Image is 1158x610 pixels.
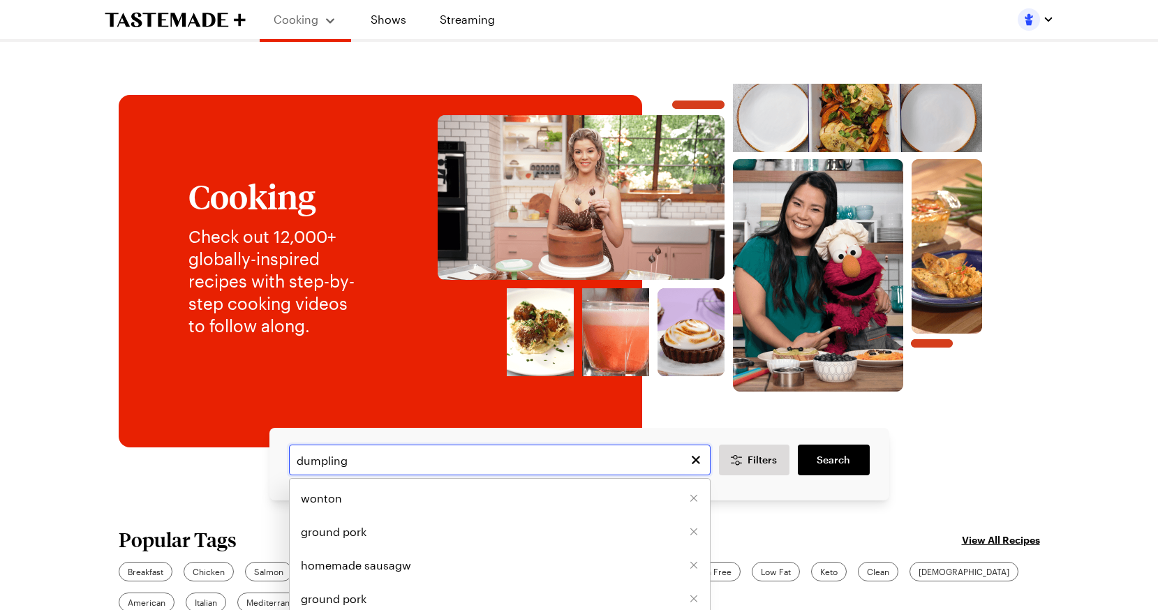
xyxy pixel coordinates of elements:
[689,493,699,503] button: Remove [object Object]
[301,557,411,574] span: homemade sausagw
[820,565,838,578] span: Keto
[817,453,850,467] span: Search
[105,12,246,28] a: To Tastemade Home Page
[1018,8,1040,31] img: Profile picture
[394,84,1026,392] img: Explore recipes
[689,560,699,570] button: Remove [object Object]
[254,565,283,578] span: Salmon
[119,528,237,551] h2: Popular Tags
[748,453,777,467] span: Filters
[193,565,225,578] span: Chicken
[962,532,1040,547] a: View All Recipes
[301,590,366,607] span: ground pork
[867,565,889,578] span: Clean
[274,13,318,26] span: Cooking
[719,445,790,475] button: Desktop filters
[798,445,869,475] a: filters
[184,562,234,581] a: Chicken
[761,565,791,578] span: Low Fat
[752,562,800,581] a: Low Fat
[188,178,366,214] h1: Cooking
[858,562,898,581] a: Clean
[301,490,342,507] span: wonton
[274,6,337,34] button: Cooking
[688,452,704,468] button: Clear search
[245,562,292,581] a: Salmon
[301,523,366,540] span: ground pork
[188,225,366,337] p: Check out 12,000+ globally-inspired recipes with step-by-step cooking videos to follow along.
[910,562,1018,581] a: [DEMOGRAPHIC_DATA]
[1018,8,1054,31] button: Profile picture
[119,562,172,581] a: Breakfast
[195,596,217,609] span: Italian
[689,594,699,604] button: Remove [object Object]
[689,527,699,537] button: Remove [object Object]
[128,596,165,609] span: American
[128,565,163,578] span: Breakfast
[246,596,304,609] span: Mediterranean
[811,562,847,581] a: Keto
[919,565,1009,578] span: [DEMOGRAPHIC_DATA]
